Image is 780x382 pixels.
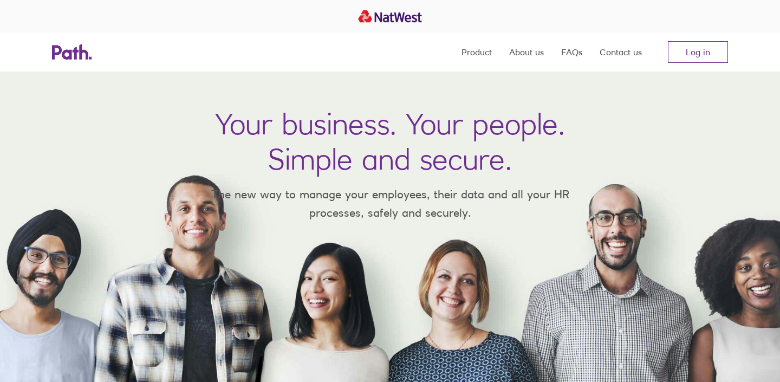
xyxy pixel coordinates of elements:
h1: Your business. Your people. Simple and secure. [215,106,565,177]
a: Contact us [600,33,642,72]
a: FAQs [561,33,582,72]
a: Product [461,33,492,72]
a: About us [509,33,544,72]
a: Log in [668,41,728,63]
p: The new way to manage your employees, their data and all your HR processes, safely and securely. [195,185,585,222]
